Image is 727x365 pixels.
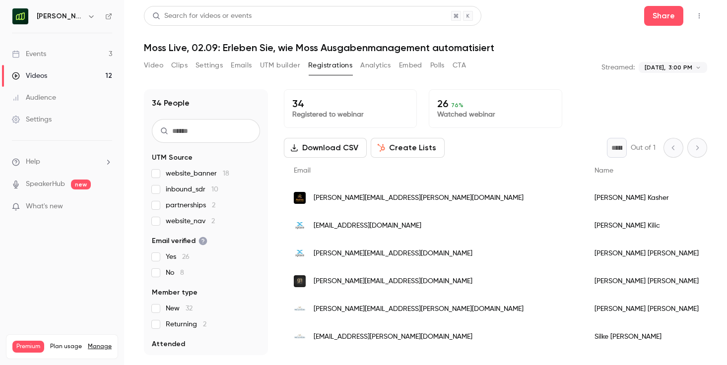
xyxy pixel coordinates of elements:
div: Audience [12,93,56,103]
span: [PERSON_NAME][EMAIL_ADDRESS][DOMAIN_NAME] [314,248,472,259]
span: [EMAIL_ADDRESS][PERSON_NAME][DOMAIN_NAME] [314,332,472,342]
span: Yes [166,252,190,262]
span: 26 [182,253,190,260]
h6: [PERSON_NAME] [GEOGRAPHIC_DATA] [37,11,83,21]
button: Polls [430,58,445,73]
button: Top Bar Actions [691,8,707,24]
p: Streamed: [601,62,635,72]
button: UTM builder [260,58,300,73]
img: melchers.de [294,303,306,315]
span: Email verified [152,236,207,246]
span: [DATE], [645,63,665,72]
span: Help [26,157,40,167]
div: Search for videos or events [152,11,252,21]
img: gastronovi.com [294,275,306,287]
p: 26 [437,98,553,110]
span: Premium [12,341,44,353]
li: help-dropdown-opener [12,157,112,167]
span: No [166,268,184,278]
img: melchers.de [294,331,306,343]
button: Create Lists [371,138,445,158]
span: [PERSON_NAME][EMAIL_ADDRESS][PERSON_NAME][DOMAIN_NAME] [314,193,524,203]
span: Name [595,167,613,174]
span: new [71,180,91,189]
button: Clips [171,58,188,73]
span: 2 [203,321,206,328]
span: website_nav [166,216,215,226]
p: 34 [292,98,408,110]
span: 3:00 PM [668,63,692,72]
span: Plan usage [50,343,82,351]
span: 8 [180,269,184,276]
button: Video [144,58,163,73]
button: Download CSV [284,138,367,158]
span: 76 % [451,102,463,109]
span: [EMAIL_ADDRESS][DOMAIN_NAME] [314,221,421,231]
img: atomic-computing.com [294,192,306,204]
img: Moss Deutschland [12,8,28,24]
div: Events [12,49,46,59]
button: Registrations [308,58,352,73]
span: New [166,304,193,313]
span: 18 [223,170,229,177]
h1: 34 People [152,97,190,109]
span: website_banner [166,169,229,179]
p: Out of 1 [631,143,656,153]
img: xplace.de [294,220,306,232]
img: xplace.de [294,247,306,259]
button: Share [644,6,683,26]
span: UTM Source [152,153,193,163]
span: [PERSON_NAME][EMAIL_ADDRESS][DOMAIN_NAME] [314,276,472,287]
a: Manage [88,343,112,351]
a: SpeakerHub [26,179,65,189]
span: Member type [152,288,198,298]
span: 32 [186,305,193,312]
span: [PERSON_NAME][EMAIL_ADDRESS][PERSON_NAME][DOMAIN_NAME] [314,304,524,314]
span: inbound_sdr [166,184,218,194]
p: Watched webinar [437,110,553,120]
span: 10 [211,186,218,193]
span: 2 [212,202,215,209]
h1: Moss Live, 02.09: Erleben Sie, wie Moss Ausgabenmanagement automatisiert [144,42,707,54]
button: Emails [231,58,252,73]
p: Registered to webinar [292,110,408,120]
span: What's new [26,201,63,212]
span: Returning [166,319,206,329]
span: Attended [152,339,185,349]
button: CTA [453,58,466,73]
button: Embed [399,58,422,73]
span: Email [294,167,311,174]
button: Analytics [360,58,391,73]
iframe: Noticeable Trigger [100,202,112,211]
span: partnerships [166,200,215,210]
div: Settings [12,115,52,124]
button: Settings [196,58,223,73]
div: Videos [12,71,47,81]
span: 2 [211,218,215,225]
